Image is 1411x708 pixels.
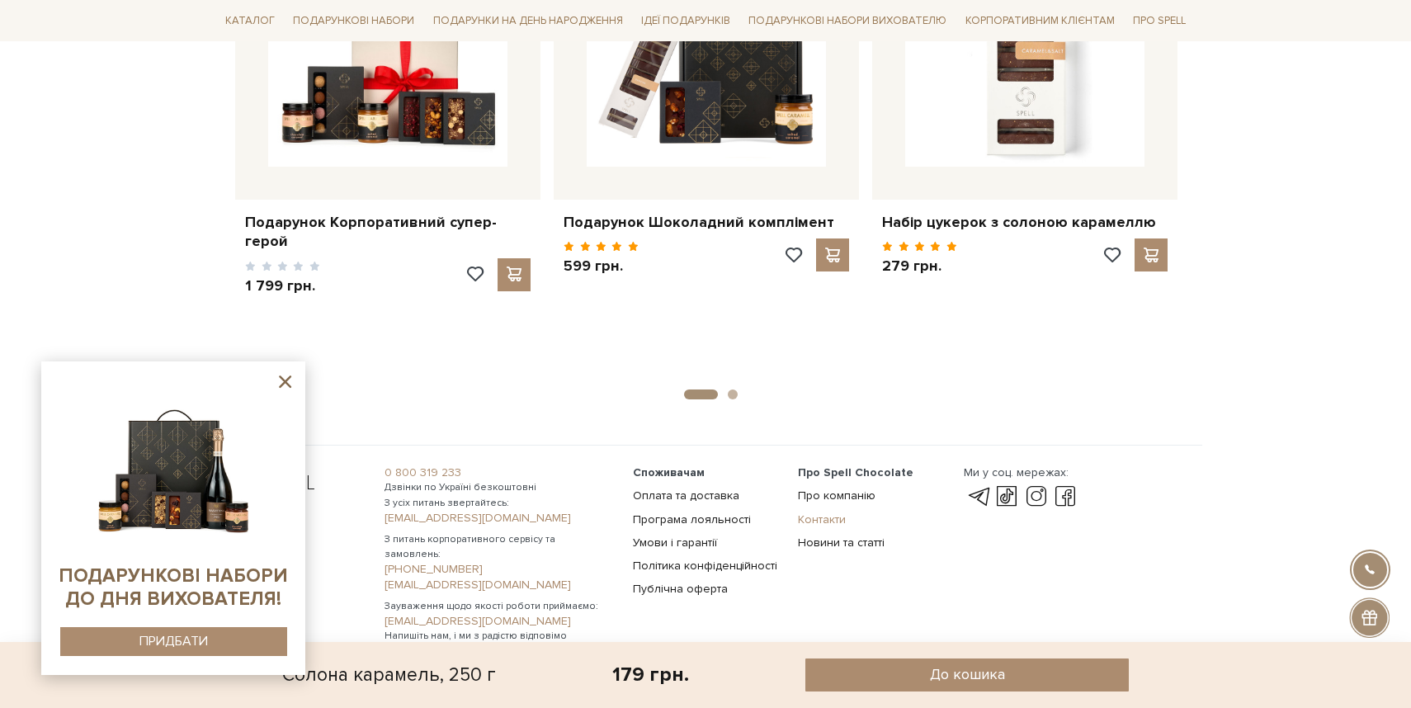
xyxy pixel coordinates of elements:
a: [EMAIL_ADDRESS][DOMAIN_NAME] [385,614,613,629]
span: З питань корпоративного сервісу та замовлень: [385,532,613,562]
a: Подарункові набори [286,8,421,34]
span: До кошика [930,665,1005,684]
button: 1 of 2 [684,389,718,399]
a: Програма лояльності [633,512,751,526]
a: telegram [964,487,992,507]
a: Подарунок Шоколадний комплімент [564,213,849,232]
a: Подарункові набори вихователю [742,7,953,35]
span: Про Spell Chocolate [798,465,913,479]
p: 279 грн. [882,257,957,276]
span: З усіх питань звертайтесь: [385,496,613,511]
a: facebook [1051,487,1079,507]
a: 0 800 319 233 [385,465,613,480]
a: Подарунок Корпоративний супер-герой [245,213,531,252]
a: Публічна оферта [633,582,728,596]
button: 2 of 2 [728,389,738,399]
p: 1 799 грн. [245,276,320,295]
div: Ми у соц. мережах: [964,465,1079,480]
a: [PHONE_NUMBER] [385,562,613,577]
a: [EMAIL_ADDRESS][DOMAIN_NAME] [385,511,613,526]
button: До кошика [805,658,1129,691]
div: Солона карамель, 250 г [282,658,496,691]
span: Напишіть нам, і ми з радістю відповімо [385,629,613,644]
a: Оплата та доставка [633,489,739,503]
a: instagram [1022,487,1050,507]
a: Каталог [219,8,281,34]
a: Про Spell [1126,8,1192,34]
span: Споживачам [633,465,705,479]
a: [EMAIL_ADDRESS][DOMAIN_NAME] [385,578,613,592]
p: 599 грн. [564,257,639,276]
span: Зауваження щодо якості роботи приймаємо: [385,599,613,614]
a: Умови і гарантії [633,536,717,550]
a: Новини та статті [798,536,885,550]
a: Про компанію [798,489,875,503]
a: tik-tok [993,487,1021,507]
a: Політика конфіденційності [633,559,777,573]
a: Набір цукерок з солоною карамеллю [882,213,1168,232]
a: Подарунки на День народження [427,8,630,34]
a: Контакти [798,512,846,526]
span: Дзвінки по Україні безкоштовні [385,480,613,495]
a: Корпоративним клієнтам [959,7,1121,35]
a: Ідеї подарунків [635,8,737,34]
div: 179 грн. [612,662,689,687]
